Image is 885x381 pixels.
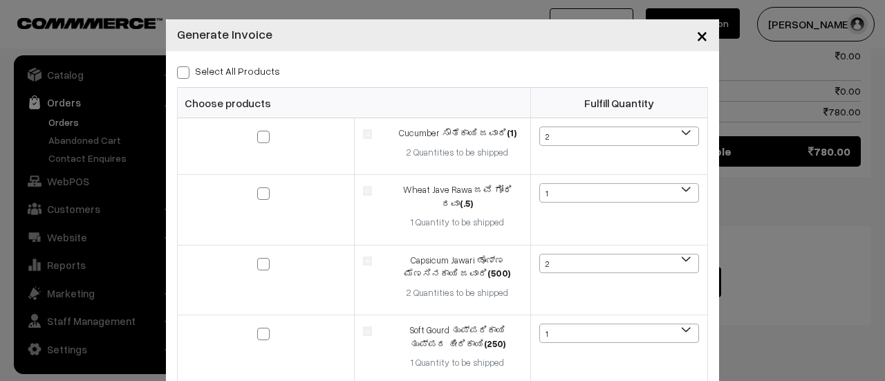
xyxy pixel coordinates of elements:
strong: (.5) [460,198,473,209]
span: 1 [540,184,698,203]
span: 2 [539,254,699,273]
span: 1 [539,324,699,343]
span: 2 [539,127,699,146]
span: × [696,22,708,48]
div: 1 Quantity to be shipped [393,356,522,370]
div: 1 Quantity to be shipped [393,216,522,230]
label: Select all Products [177,64,280,78]
img: product.jpg [363,257,372,266]
div: Wheat Jave Rawa ಜವೆ ಗೋಧಿ ರವಾ [393,183,522,210]
div: Capsicum Jawari ಡೊಣ್ಣ ಮೆಣಸಿನಕಾಯಿ ಜವಾರಿ [393,254,522,281]
div: 2 Quantities to be shipped [393,146,522,160]
span: 1 [539,183,699,203]
strong: (500) [487,268,510,279]
span: 2 [540,254,698,274]
div: Cucumber ಸೌತೆಕಾಯಿ ಜವಾರಿ [393,127,522,140]
div: 2 Quantities to be shipped [393,286,522,300]
img: product.jpg [363,186,372,195]
th: Choose products [178,88,531,118]
h4: Generate Invoice [177,25,272,44]
th: Fulfill Quantity [531,88,708,118]
strong: (1) [507,127,516,138]
button: Close [685,14,719,57]
div: Soft Gourd ತುಪ್ಪರಿಕಾಯಿ ತುಪ್ಪದ ಹೀರಿಕಾಯಿ [393,324,522,351]
img: product.jpg [363,129,372,138]
img: product.jpg [363,326,372,335]
span: 1 [540,324,698,344]
strong: (250) [484,338,505,349]
span: 2 [540,127,698,147]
